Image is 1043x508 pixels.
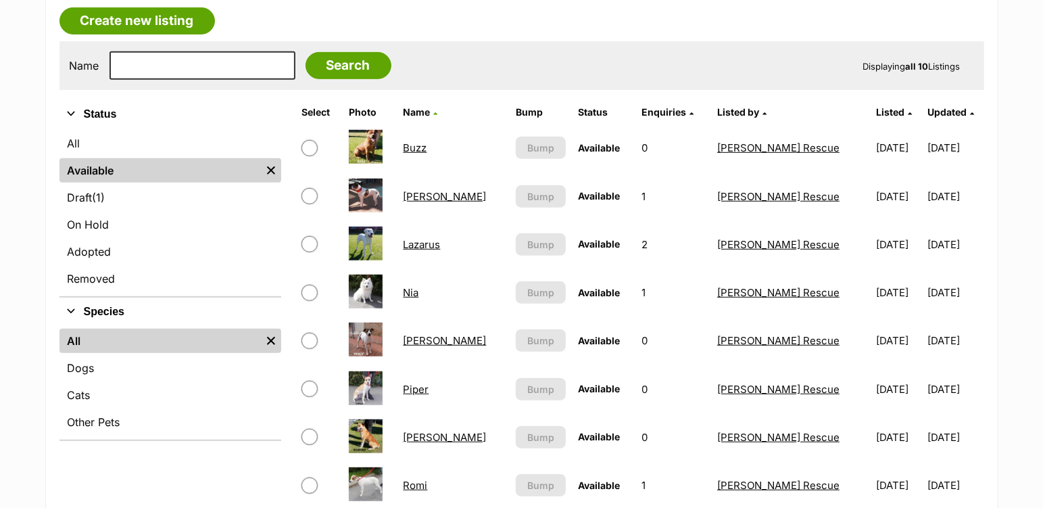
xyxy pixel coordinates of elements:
[261,158,281,183] a: Remove filter
[510,101,571,123] th: Bump
[516,137,566,159] button: Bump
[717,141,840,154] a: [PERSON_NAME] Rescue
[871,317,926,364] td: [DATE]
[876,106,912,118] a: Listed
[59,106,281,123] button: Status
[717,286,840,299] a: [PERSON_NAME] Rescue
[636,269,710,316] td: 1
[527,189,554,204] span: Bump
[717,383,840,396] a: [PERSON_NAME] Rescue
[93,189,105,206] span: (1)
[404,141,427,154] a: Buzz
[261,329,281,353] a: Remove filter
[59,239,281,264] a: Adopted
[59,326,281,440] div: Species
[641,106,694,118] a: Enquiries
[876,106,904,118] span: Listed
[516,329,566,352] button: Bump
[404,479,428,492] a: Romi
[59,129,281,296] div: Status
[717,238,840,251] a: [PERSON_NAME] Rescue
[59,410,281,434] a: Other Pets
[59,185,281,210] a: Draft
[717,190,840,203] a: [PERSON_NAME] Rescue
[927,173,983,220] td: [DATE]
[404,334,487,347] a: [PERSON_NAME]
[59,303,281,321] button: Species
[927,106,967,118] span: Updated
[927,269,983,316] td: [DATE]
[927,317,983,364] td: [DATE]
[404,106,431,118] span: Name
[516,233,566,256] button: Bump
[578,238,620,250] span: Available
[927,221,983,268] td: [DATE]
[527,141,554,155] span: Bump
[578,287,620,298] span: Available
[927,414,983,461] td: [DATE]
[871,414,926,461] td: [DATE]
[636,414,710,461] td: 0
[927,366,983,413] td: [DATE]
[527,285,554,300] span: Bump
[527,382,554,396] span: Bump
[871,366,926,413] td: [DATE]
[717,106,767,118] a: Listed by
[641,106,686,118] span: translation missing: en.admin.listings.index.attributes.enquiries
[717,431,840,444] a: [PERSON_NAME] Rescue
[578,142,620,154] span: Available
[578,480,620,491] span: Available
[59,7,215,34] a: Create new listing
[573,101,635,123] th: Status
[527,237,554,252] span: Bump
[578,383,620,394] span: Available
[59,267,281,291] a: Removed
[59,356,281,380] a: Dogs
[306,52,391,79] input: Search
[927,106,974,118] a: Updated
[59,212,281,237] a: On Hold
[871,269,926,316] td: [DATE]
[296,101,343,123] th: Select
[527,430,554,444] span: Bump
[636,317,710,364] td: 0
[527,478,554,492] span: Bump
[404,431,487,444] a: [PERSON_NAME]
[404,106,438,118] a: Name
[404,286,419,299] a: Nia
[404,190,487,203] a: [PERSON_NAME]
[343,101,396,123] th: Photo
[906,61,929,72] strong: all 10
[871,173,926,220] td: [DATE]
[59,131,281,156] a: All
[578,335,620,346] span: Available
[578,431,620,442] span: Available
[527,333,554,348] span: Bump
[70,60,99,72] label: Name
[516,281,566,304] button: Bump
[516,474,566,497] button: Bump
[863,61,961,72] span: Displaying Listings
[717,106,759,118] span: Listed by
[404,238,441,251] a: Lazarus
[516,426,566,448] button: Bump
[404,383,429,396] a: Piper
[636,366,710,413] td: 0
[516,185,566,208] button: Bump
[717,334,840,347] a: [PERSON_NAME] Rescue
[717,479,840,492] a: [PERSON_NAME] Rescue
[636,221,710,268] td: 2
[871,124,926,171] td: [DATE]
[59,383,281,407] a: Cats
[516,378,566,400] button: Bump
[636,173,710,220] td: 1
[636,124,710,171] td: 0
[927,124,983,171] td: [DATE]
[578,190,620,202] span: Available
[59,158,261,183] a: Available
[871,221,926,268] td: [DATE]
[59,329,261,353] a: All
